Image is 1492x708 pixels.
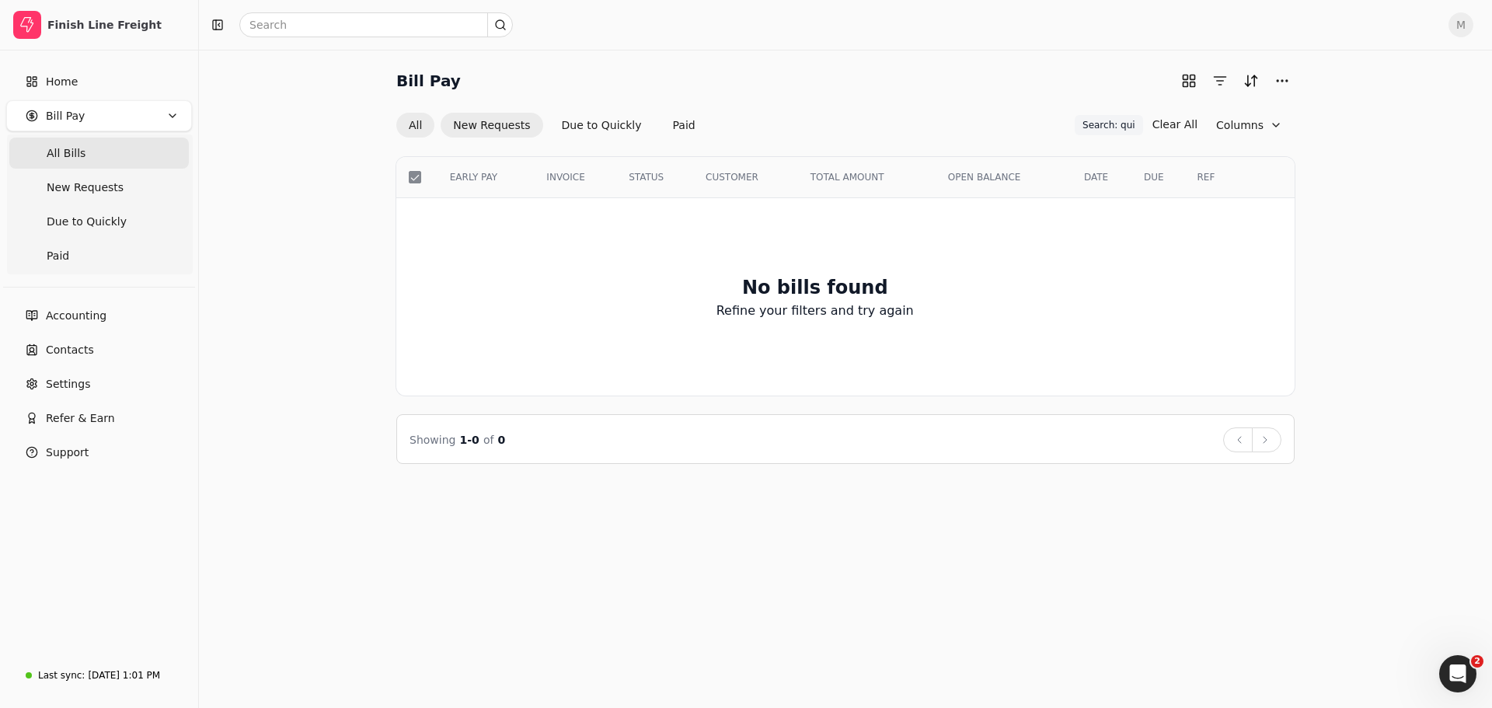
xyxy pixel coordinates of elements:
span: DUE [1144,170,1164,184]
span: Settings [46,376,90,392]
div: [DATE] 1:01 PM [88,668,160,682]
span: 1 - 0 [460,434,479,446]
a: All Bills [9,138,189,169]
button: Refer & Earn [6,403,192,434]
a: Home [6,66,192,97]
a: Due to Quickly [9,206,189,237]
div: Invoice filter options [396,113,708,138]
input: Search [239,12,513,37]
a: Settings [6,368,192,399]
span: Bill Pay [46,108,85,124]
span: Refer & Earn [46,410,115,427]
span: All Bills [47,145,85,162]
button: More [1270,68,1295,93]
iframe: Intercom live chat [1439,655,1476,692]
button: Bill Pay [6,100,192,131]
a: Accounting [6,300,192,331]
span: DATE [1084,170,1108,184]
span: 0 [498,434,506,446]
button: All [396,113,434,138]
span: OPEN BALANCE [948,170,1021,184]
a: New Requests [9,172,189,203]
span: Support [46,445,89,461]
button: New Requests [441,113,542,138]
span: TOTAL AMOUNT [810,170,884,184]
button: Due to Quickly [549,113,654,138]
span: of [483,434,494,446]
span: Search: qui [1082,118,1135,132]
span: Paid [47,248,69,264]
button: Column visibility settings [1204,113,1295,138]
div: Last sync: [38,668,85,682]
span: REF [1197,170,1215,184]
span: EARLY PAY [450,170,497,184]
a: Contacts [6,334,192,365]
div: Finish Line Freight [47,17,185,33]
button: Paid [661,113,708,138]
span: 2 [1471,655,1483,668]
h2: Bill Pay [396,68,461,93]
p: Refine your filters and try again [716,302,914,320]
span: Showing [410,434,455,446]
a: Paid [9,240,189,271]
button: Sort [1239,68,1264,93]
span: CUSTOMER [706,170,758,184]
span: Due to Quickly [47,214,127,230]
span: Accounting [46,308,106,324]
span: Contacts [46,342,94,358]
button: Search: qui [1075,115,1143,135]
button: M [1448,12,1473,37]
span: INVOICE [546,170,584,184]
button: Support [6,437,192,468]
h2: No bills found [742,274,888,302]
span: New Requests [47,180,124,196]
span: Home [46,74,78,90]
span: STATUS [629,170,664,184]
button: Clear All [1152,112,1197,137]
a: Last sync:[DATE] 1:01 PM [6,661,192,689]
